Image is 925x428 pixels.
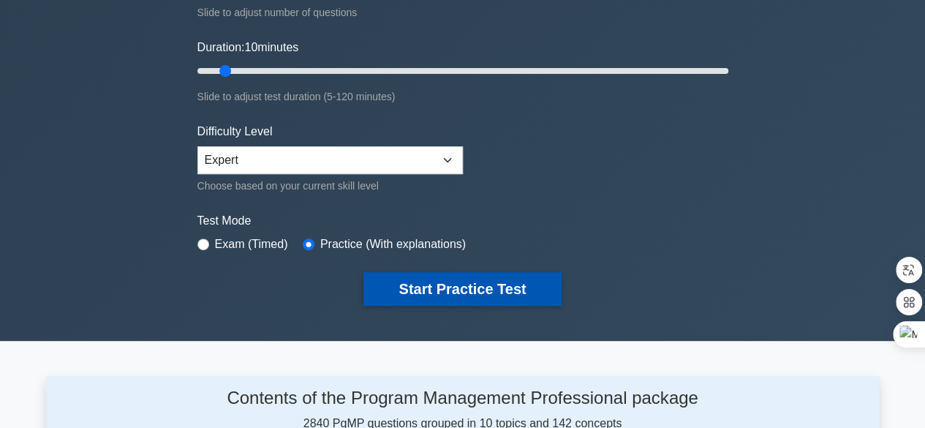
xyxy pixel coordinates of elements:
[363,272,561,306] button: Start Practice Test
[197,212,728,230] label: Test Mode
[197,177,463,195] div: Choose based on your current skill level
[167,388,758,409] h4: Contents of the Program Management Professional package
[320,236,466,253] label: Practice (With explanations)
[197,123,273,140] label: Difficulty Level
[215,236,288,253] label: Exam (Timed)
[244,41,257,53] span: 10
[197,4,728,21] div: Slide to adjust number of questions
[197,88,728,105] div: Slide to adjust test duration (5-120 minutes)
[197,39,299,56] label: Duration: minutes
